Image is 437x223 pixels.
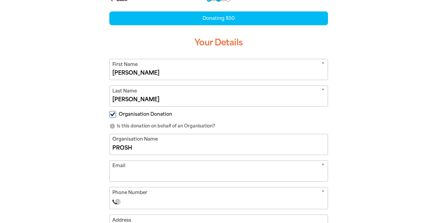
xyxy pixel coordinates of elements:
[109,123,115,129] i: info
[109,111,116,118] input: Organisation Donation
[322,189,324,197] i: Required
[109,11,328,25] div: Donating $50
[119,111,172,117] span: Organisation Donation
[109,32,328,53] h3: Your Details
[109,123,328,129] p: Is this donation on behalf of an Organisation?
